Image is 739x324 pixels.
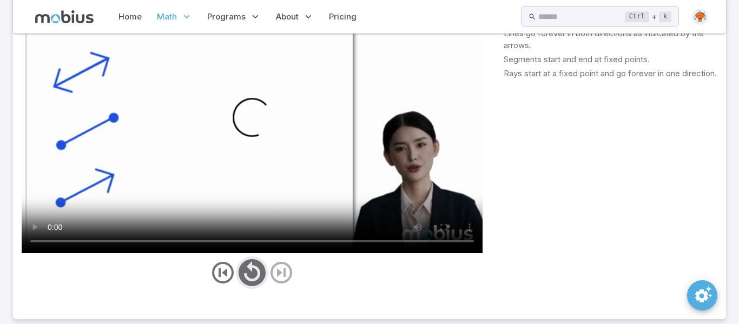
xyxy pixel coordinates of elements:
span: About [276,11,299,23]
a: Pricing [326,4,360,29]
p: Lines go forever in both directions as indicated by the arrows. [504,28,717,51]
span: Math [157,11,177,23]
kbd: k [659,11,671,22]
a: Home [115,4,145,29]
div: + [625,10,671,23]
p: Segments start and end at fixed points. [504,54,650,65]
button: previous [210,260,236,286]
kbd: Ctrl [625,11,649,22]
span: Programs [207,11,246,23]
p: Rays start at a fixed point and go forever in one direction. [504,68,717,80]
button: play/pause/restart [236,256,268,289]
img: oval.svg [692,9,708,25]
button: SpeedDial teaching preferences [687,280,717,310]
